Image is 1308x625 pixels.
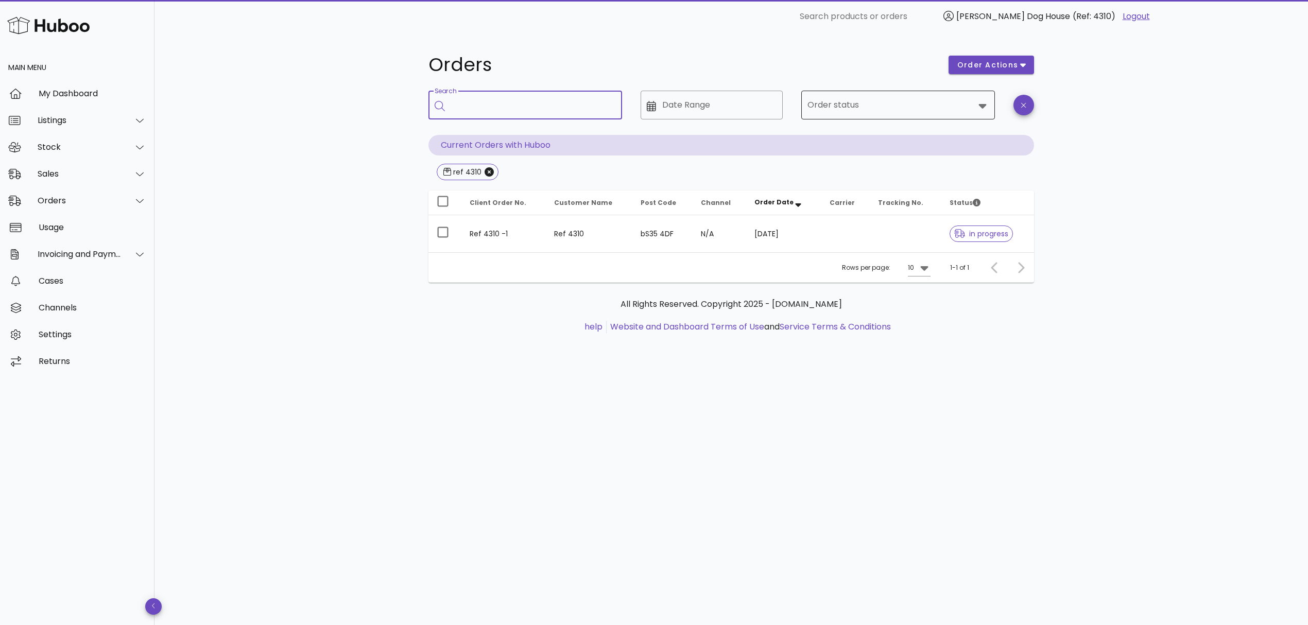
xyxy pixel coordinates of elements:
[38,196,122,205] div: Orders
[701,198,731,207] span: Channel
[485,167,494,177] button: Close
[842,253,931,283] div: Rows per page:
[546,190,632,215] th: Customer Name
[584,321,603,333] a: help
[954,230,1009,237] span: in progress
[950,263,969,272] div: 1-1 of 1
[1123,10,1150,23] a: Logout
[693,215,746,252] td: N/A
[39,276,146,286] div: Cases
[950,198,980,207] span: Status
[437,298,1026,310] p: All Rights Reserved. Copyright 2025 - [DOMAIN_NAME]
[632,190,693,215] th: Post Code
[38,115,122,125] div: Listings
[746,215,821,252] td: [DATE]
[428,56,936,74] h1: Orders
[870,190,941,215] th: Tracking No.
[39,303,146,312] div: Channels
[957,60,1019,71] span: order actions
[693,190,746,215] th: Channel
[39,89,146,98] div: My Dashboard
[830,198,855,207] span: Carrier
[451,167,481,177] div: ref 4310
[632,215,693,252] td: bS35 4DF
[746,190,821,215] th: Order Date: Sorted descending. Activate to remove sorting.
[780,321,891,333] a: Service Terms & Conditions
[941,190,1034,215] th: Status
[554,198,612,207] span: Customer Name
[435,88,456,95] label: Search
[1073,10,1115,22] span: (Ref: 4310)
[461,215,546,252] td: Ref 4310 -1
[801,91,995,119] div: Order status
[39,222,146,232] div: Usage
[39,356,146,366] div: Returns
[908,259,931,276] div: 10Rows per page:
[461,190,546,215] th: Client Order No.
[607,321,891,333] li: and
[754,198,794,206] span: Order Date
[610,321,764,333] a: Website and Dashboard Terms of Use
[878,198,923,207] span: Tracking No.
[39,329,146,339] div: Settings
[821,190,870,215] th: Carrier
[956,10,1070,22] span: [PERSON_NAME] Dog House
[7,14,90,37] img: Huboo Logo
[641,198,676,207] span: Post Code
[470,198,526,207] span: Client Order No.
[949,56,1034,74] button: order actions
[38,142,122,152] div: Stock
[546,215,632,252] td: Ref 4310
[38,169,122,179] div: Sales
[38,249,122,259] div: Invoicing and Payments
[908,263,914,272] div: 10
[428,135,1034,155] p: Current Orders with Huboo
